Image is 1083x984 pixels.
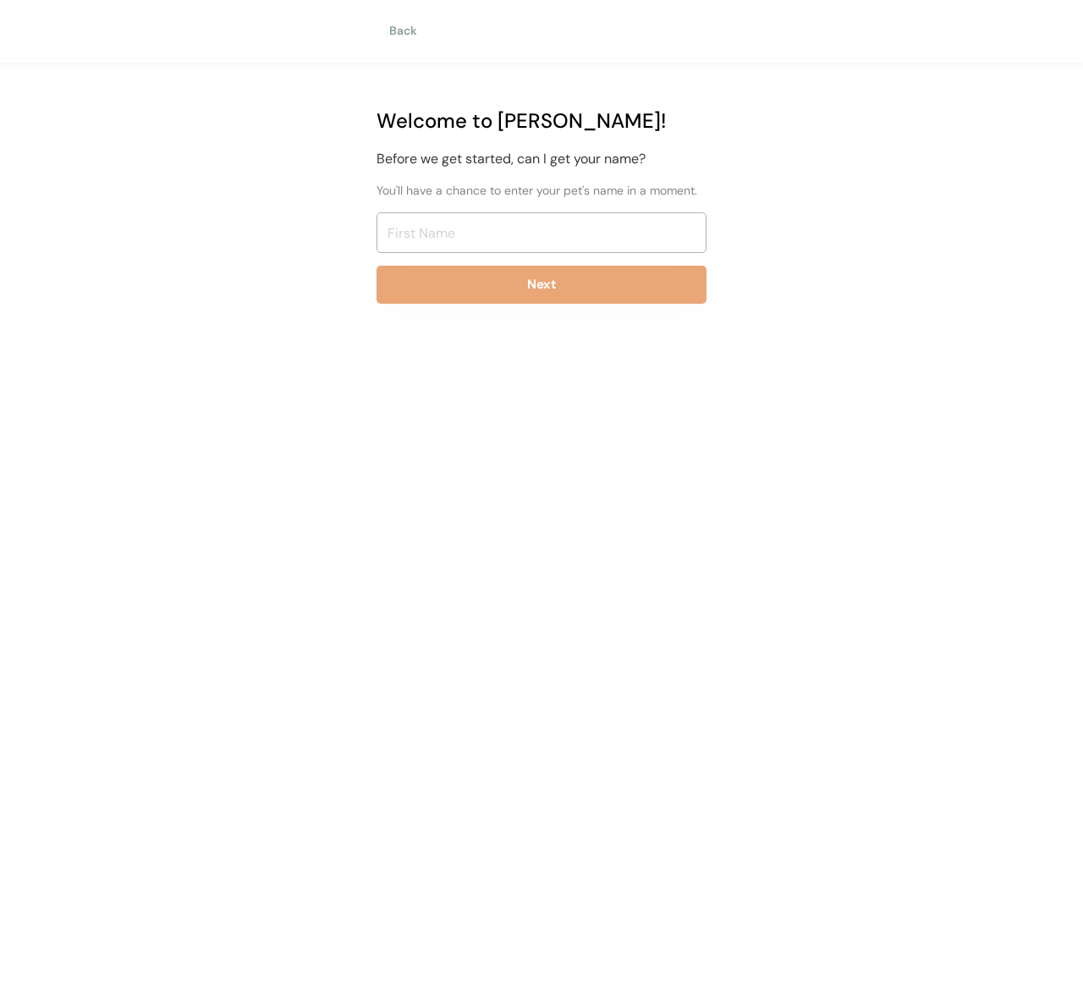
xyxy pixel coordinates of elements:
[377,266,706,304] button: Next
[377,212,706,253] input: First Name
[377,106,706,136] div: Welcome to [PERSON_NAME]!
[377,182,706,200] div: You'll have a chance to enter your pet's name in a moment.
[389,23,427,40] div: Back
[377,149,706,169] div: Before we get started, can I get your name?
